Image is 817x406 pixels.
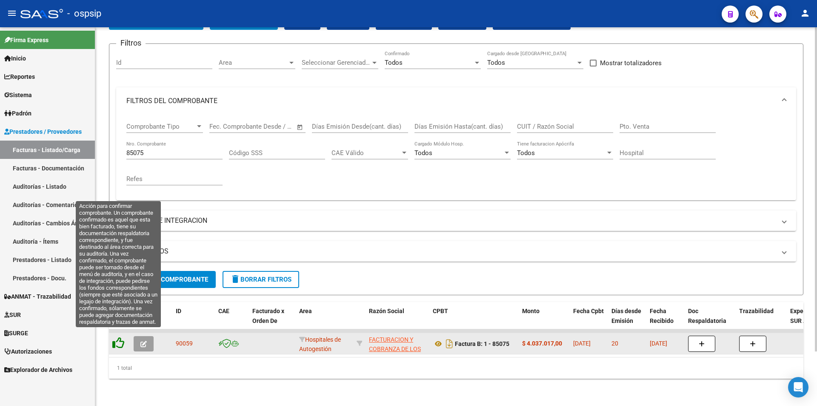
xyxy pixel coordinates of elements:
span: - ospsip [67,4,101,23]
span: Razón Social [369,308,404,314]
mat-expansion-panel-header: FILTROS DE INTEGRACION [116,210,796,231]
mat-icon: delete [230,274,240,284]
mat-panel-title: FILTROS DEL COMPROBANTE [126,96,776,106]
datatable-header-cell: Fecha Cpbt [570,302,608,340]
span: Comprobante Tipo [126,123,195,130]
span: Padrón [4,109,31,118]
span: Todos [517,149,535,157]
datatable-header-cell: CPBT [429,302,519,340]
mat-expansion-panel-header: MAS FILTROS [116,241,796,262]
span: Buscar Comprobante [124,276,208,283]
span: Todos [487,59,505,66]
datatable-header-cell: Razón Social [366,302,429,340]
datatable-header-cell: Fecha Recibido [646,302,685,340]
span: Firma Express [4,35,49,45]
div: 1 total [109,357,803,379]
mat-icon: person [800,8,810,18]
span: SUR [4,310,21,320]
datatable-header-cell: Trazabilidad [736,302,787,340]
span: Fecha Cpbt [573,308,604,314]
strong: $ 4.037.017,00 [522,340,562,347]
span: ANMAT - Trazabilidad [4,292,71,301]
datatable-header-cell: Días desde Emisión [608,302,646,340]
span: [DATE] [573,340,591,347]
span: Todos [414,149,432,157]
button: Buscar Comprobante [116,271,216,288]
datatable-header-cell: ID [172,302,215,340]
mat-icon: menu [7,8,17,18]
span: FACTURACION Y COBRANZA DE LOS EFECTORES PUBLICOS S.E. [369,336,421,372]
mat-icon: search [124,274,134,284]
span: Hospitales de Autogestión [299,336,341,353]
datatable-header-cell: Doc Respaldatoria [685,302,736,340]
span: Días desde Emisión [611,308,641,324]
span: 20 [611,340,618,347]
span: Prestadores / Proveedores [4,127,82,136]
span: Autorizaciones [4,347,52,356]
span: ID [176,308,181,314]
span: CPBT [433,308,448,314]
button: Borrar Filtros [223,271,299,288]
span: Facturado x Orden De [252,308,284,324]
span: Area [219,59,288,66]
div: 30715497456 [369,335,426,353]
mat-panel-title: FILTROS DE INTEGRACION [126,216,776,225]
span: [DATE] [650,340,667,347]
span: Explorador de Archivos [4,365,72,374]
span: CAE [218,308,229,314]
h3: Filtros [116,37,146,49]
span: SURGE [4,328,28,338]
span: 90059 [176,340,193,347]
datatable-header-cell: Facturado x Orden De [249,302,296,340]
div: Open Intercom Messenger [788,377,808,397]
span: Fecha Recibido [650,308,674,324]
datatable-header-cell: Monto [519,302,570,340]
input: Fecha fin [251,123,293,130]
span: Reportes [4,72,35,81]
strong: Factura B: 1 - 85075 [455,340,509,347]
datatable-header-cell: CAE [215,302,249,340]
span: Trazabilidad [739,308,774,314]
span: Area [299,308,312,314]
span: Mostrar totalizadores [600,58,662,68]
span: Todos [385,59,403,66]
div: FILTROS DEL COMPROBANTE [116,115,796,200]
span: Sistema [4,90,32,100]
button: Open calendar [295,122,305,132]
input: Fecha inicio [209,123,244,130]
span: Seleccionar Gerenciador [302,59,371,66]
span: Borrar Filtros [230,276,291,283]
mat-panel-title: MAS FILTROS [126,247,776,256]
i: Descargar documento [444,337,455,351]
span: Monto [522,308,540,314]
span: CAE Válido [331,149,400,157]
datatable-header-cell: Area [296,302,353,340]
span: Inicio [4,54,26,63]
mat-expansion-panel-header: FILTROS DEL COMPROBANTE [116,87,796,115]
span: Doc Respaldatoria [688,308,726,324]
